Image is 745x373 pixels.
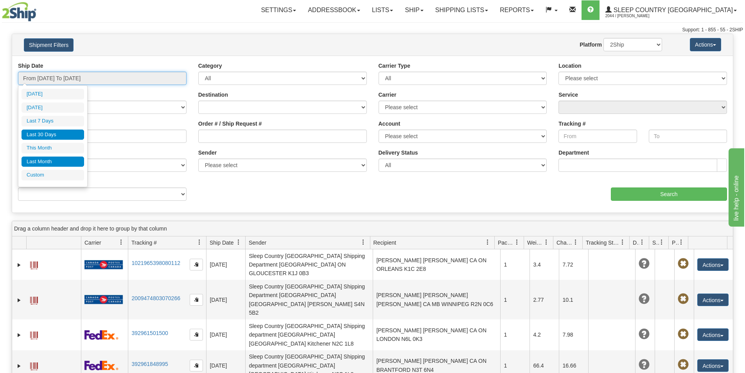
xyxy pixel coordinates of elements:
[245,249,373,280] td: Sleep Country [GEOGRAPHIC_DATA] Shipping Department [GEOGRAPHIC_DATA] ON GLOUCESTER K1J 0B3
[558,120,585,128] label: Tracking #
[481,236,494,249] a: Recipient filter column settings
[500,280,530,319] td: 1
[558,149,589,157] label: Department
[678,329,689,340] span: Pickup Not Assigned
[198,91,228,99] label: Destination
[193,236,206,249] a: Tracking # filter column settings
[22,116,84,126] li: Last 7 Days
[15,362,23,370] a: Expand
[559,249,588,280] td: 7.72
[678,258,689,269] span: Pickup Not Assigned
[611,187,727,201] input: Search
[210,239,233,247] span: Ship Date
[678,294,689,305] span: Pickup Not Assigned
[510,236,524,249] a: Packages filter column settings
[115,236,128,249] a: Carrier filter column settings
[379,120,400,128] label: Account
[605,12,664,20] span: 2044 / [PERSON_NAME]
[2,27,743,33] div: Support: 1 - 855 - 55 - 2SHIP
[639,329,650,340] span: Unknown
[249,239,266,247] span: Sender
[22,103,84,113] li: [DATE]
[15,296,23,304] a: Expand
[569,236,582,249] a: Charge filter column settings
[727,146,744,226] iframe: chat widget
[190,259,203,270] button: Copy to clipboard
[530,319,559,350] td: 4.2
[530,249,559,280] td: 3.4
[635,236,649,249] a: Delivery Status filter column settings
[498,239,514,247] span: Packages
[399,0,429,20] a: Ship
[379,91,397,99] label: Carrier
[697,328,729,341] button: Actions
[429,0,494,20] a: Shipping lists
[559,280,588,319] td: 10.1
[633,239,639,247] span: Delivery Status
[198,149,217,157] label: Sender
[6,5,72,14] div: live help - online
[559,319,588,350] td: 7.98
[580,41,602,49] label: Platform
[639,294,650,305] span: Unknown
[697,294,729,306] button: Actions
[527,239,544,247] span: Weight
[557,239,573,247] span: Charge
[22,143,84,153] li: This Month
[12,221,733,236] div: grid grouping header
[373,319,500,350] td: [PERSON_NAME] [PERSON_NAME] CA ON LONDON N6L 0K3
[24,38,74,52] button: Shipment Filters
[255,0,302,20] a: Settings
[530,280,559,319] td: 2.77
[639,258,650,269] span: Unknown
[379,62,410,70] label: Carrier Type
[190,294,203,306] button: Copy to clipboard
[697,359,729,372] button: Actions
[22,170,84,180] li: Custom
[206,319,245,350] td: [DATE]
[600,0,743,20] a: Sleep Country [GEOGRAPHIC_DATA] 2044 / [PERSON_NAME]
[558,91,578,99] label: Service
[494,0,540,20] a: Reports
[678,359,689,370] span: Pickup Not Assigned
[586,239,620,247] span: Tracking Status
[84,260,123,270] img: 20 - Canada Post
[22,89,84,99] li: [DATE]
[558,130,637,143] input: From
[612,7,733,13] span: Sleep Country [GEOGRAPHIC_DATA]
[357,236,370,249] a: Sender filter column settings
[245,280,373,319] td: Sleep Country [GEOGRAPHIC_DATA] Shipping Department [GEOGRAPHIC_DATA] [GEOGRAPHIC_DATA] [PERSON_N...
[198,62,222,70] label: Category
[84,360,118,370] img: 2 - FedEx Express®
[131,239,157,247] span: Tracking #
[198,120,262,128] label: Order # / Ship Request #
[30,359,38,371] a: Label
[190,329,203,341] button: Copy to clipboard
[30,293,38,306] a: Label
[232,236,245,249] a: Ship Date filter column settings
[500,319,530,350] td: 1
[540,236,553,249] a: Weight filter column settings
[206,280,245,319] td: [DATE]
[655,236,668,249] a: Shipment Issues filter column settings
[649,130,727,143] input: To
[2,2,36,22] img: logo2044.jpg
[245,319,373,350] td: Sleep Country [GEOGRAPHIC_DATA] Shipping department [GEOGRAPHIC_DATA] [GEOGRAPHIC_DATA] Kitchener...
[558,62,581,70] label: Location
[373,239,396,247] span: Recipient
[500,249,530,280] td: 1
[672,239,679,247] span: Pickup Status
[302,0,366,20] a: Addressbook
[639,359,650,370] span: Unknown
[373,280,500,319] td: [PERSON_NAME] [PERSON_NAME] [PERSON_NAME] CA MB WINNIPEG R2N 0C6
[131,295,180,301] a: 2009474803070266
[30,328,38,341] a: Label
[190,360,203,371] button: Copy to clipboard
[652,239,659,247] span: Shipment Issues
[15,331,23,339] a: Expand
[131,260,180,266] a: 1021965398080112
[84,239,101,247] span: Carrier
[15,261,23,269] a: Expand
[22,130,84,140] li: Last 30 Days
[22,157,84,167] li: Last Month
